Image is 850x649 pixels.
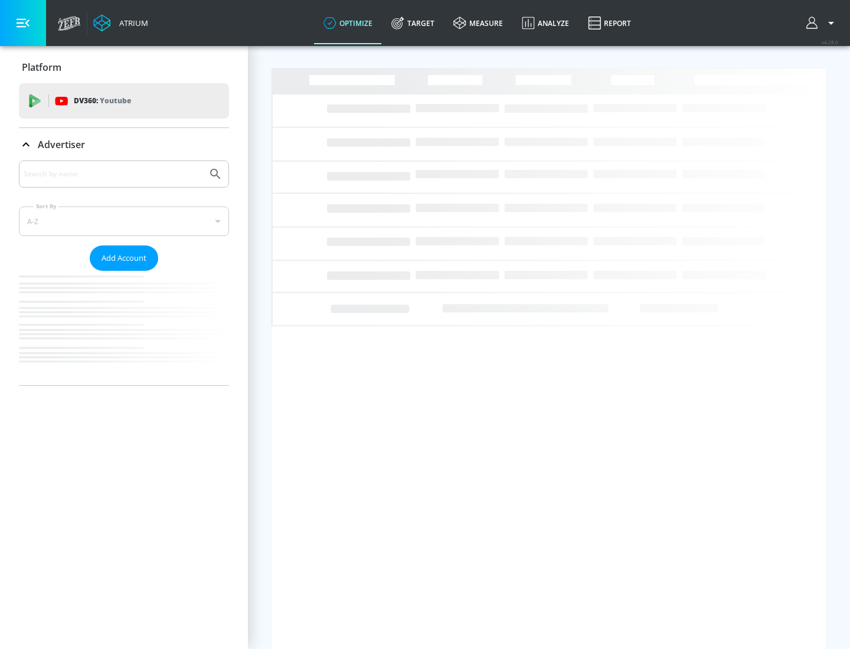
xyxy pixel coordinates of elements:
[19,206,229,236] div: A-Z
[512,2,578,44] a: Analyze
[74,94,131,107] p: DV360:
[34,202,59,210] label: Sort By
[90,245,158,271] button: Add Account
[382,2,444,44] a: Target
[102,251,146,265] span: Add Account
[19,160,229,385] div: Advertiser
[444,2,512,44] a: measure
[19,128,229,161] div: Advertiser
[22,61,61,74] p: Platform
[100,94,131,107] p: Youtube
[822,39,838,45] span: v 4.28.0
[578,2,640,44] a: Report
[314,2,382,44] a: optimize
[24,166,202,182] input: Search by name
[115,18,148,28] div: Atrium
[38,138,85,151] p: Advertiser
[93,14,148,32] a: Atrium
[19,271,229,385] nav: list of Advertiser
[19,51,229,84] div: Platform
[19,83,229,119] div: DV360: Youtube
